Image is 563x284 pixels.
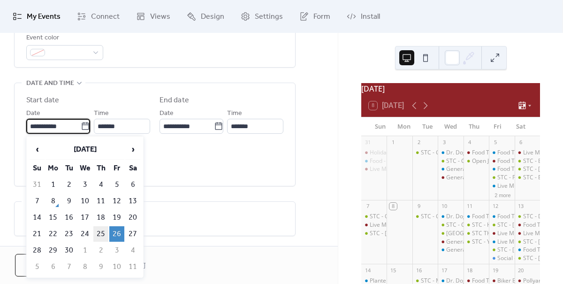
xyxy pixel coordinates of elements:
td: 4 [93,177,108,192]
td: 3 [77,177,92,192]
td: 7 [30,193,45,209]
td: 26 [109,226,124,242]
div: Food Truck - Pizza 750 - Lemont @ Fri Sep 5, 2025 5pm - 9pm (CDT) [489,157,514,165]
td: 20 [125,210,140,225]
div: Holiday Taproom Hours 12pm -10pm @ Sun Aug 31, 2025 [361,149,387,157]
td: 25 [93,226,108,242]
button: 2 more [491,191,514,199]
a: Cancel [15,254,76,276]
div: Event color [26,32,101,44]
div: Social - Magician Pat Flanagan @ Fri Sep 12, 2025 8pm - 10:30pm (CDT) [489,254,514,262]
td: 22 [46,226,61,242]
div: Food Truck - Chuck’s Wood Fired Pizza - Roselle @ Sat Sep 13, 2025 5pm - 8pm (CST) [515,246,540,254]
td: 31 [30,177,45,192]
div: 14 [364,267,371,274]
td: 12 [109,193,124,209]
a: Design [180,4,231,29]
div: STC - Yacht Rockettes @ Thu Sep 11, 2025 7pm - 10pm (CDT) [464,238,489,246]
div: Dr. Dog’s Food Truck - Roselle @ Weekly from 6pm to 9pm [438,149,463,157]
div: 19 [492,267,499,274]
span: Views [150,11,170,23]
div: Live Music - JD Kostyk - Roselle @ Fri Sep 12, 2025 7pm - 10pm (CDT) [489,238,514,246]
div: 31 [364,139,371,146]
div: Food Truck - Tacos Los Jarochitos - Lemont @ Thu Sep 4, 2025 5pm - 9pm (CDT) [464,149,489,157]
th: Su [30,161,45,176]
div: Live Music - [PERSON_NAME] @ [DATE] 2pm - 5pm (CDT) [370,165,518,173]
td: 6 [125,177,140,192]
div: STC - EXHALE @ Sat Sep 6, 2025 7pm - 10pm (CDT) [515,174,540,182]
div: Fri [486,117,509,136]
div: STC - Pierogi Rig @ Fri Sep 12, 2025 5pm - 9pm (CDT) [489,221,514,229]
td: 2 [61,177,76,192]
div: STC - Terry Byrne @ Sat Sep 6, 2025 2pm - 5pm (CDT) [515,165,540,173]
div: 8 [389,203,396,210]
div: [DATE] [361,83,540,94]
a: Install [340,4,387,29]
div: 3 [441,139,448,146]
div: 2 [415,139,422,146]
td: 5 [30,259,45,275]
a: Form [292,4,337,29]
a: Settings [234,4,290,29]
td: 1 [46,177,61,192]
td: 9 [61,193,76,209]
div: End date [160,95,189,106]
div: 7 [364,203,371,210]
th: Mo [46,161,61,176]
div: STC THEME NIGHT - YACHT ROCK @ Thu Sep 11, 2025 6pm - 10pm (CDT) [464,230,489,238]
td: 5 [109,177,124,192]
div: STC - Outdoor Doggie Dining class @ 1pm - 2:30pm (CDT) [370,213,520,221]
span: Date [26,108,40,119]
div: Food Truck - Da Wing Wagon/ Launch party - Roselle @ Fri Sep 12, 2025 5pm - 9pm (CDT) [489,213,514,221]
div: Food Truck - Dr Dogs - Roselle @ Thu Sep 11, 2025 5pm - 9pm (CDT) [464,213,489,221]
span: Settings [255,11,283,23]
td: 13 [125,193,140,209]
span: Install [361,11,380,23]
div: Live Music - Dan Colles - Lemont @ Fri Sep 12, 2025 7pm - 10pm (CDT) [489,230,514,238]
div: STC - General Knowledge Trivia @ Tue Sep 2, 2025 7pm - 9pm (CDT) [412,149,438,157]
div: Food Truck- Uncle Cams Sandwiches - Roselle @ Fri Sep 5, 2025 5pm - 9pm (CDT) [489,165,514,173]
th: Fr [109,161,124,176]
td: 1 [77,243,92,258]
span: Design [201,11,224,23]
td: 29 [46,243,61,258]
div: 5 [492,139,499,146]
div: General Knowledge Trivia - Lemont @ Wed Sep 10, 2025 7pm - 9pm (CDT) [438,238,463,246]
td: 18 [93,210,108,225]
td: 9 [93,259,108,275]
td: 24 [77,226,92,242]
td: 27 [125,226,140,242]
a: Views [129,4,177,29]
span: Connect [91,11,120,23]
td: 15 [46,210,61,225]
div: 11 [466,203,473,210]
div: Food Truck - Koris Koop -Roselle @ Fri Sep 5, 2025 5pm - 9pm (CDT) [489,149,514,157]
div: Holiday Taproom Hours 12pm -10pm @ [DATE] [370,149,493,157]
div: STC - Charity Bike Ride with Sammy's Bikes @ Weekly from 6pm to 7:30pm on Wednesday from Wed May ... [438,221,463,229]
div: 6 [517,139,525,146]
th: Sa [125,161,140,176]
div: 4 [466,139,473,146]
span: › [126,140,140,159]
div: Open Jam with Sam Wyatt @ STC @ Thu Sep 4, 2025 7pm - 11pm (CDT) [464,157,489,165]
td: 19 [109,210,124,225]
td: 10 [77,193,92,209]
td: 11 [93,193,108,209]
div: Live Music - Billy Denton - Roselle @ Fri Sep 5, 2025 7pm - 10pm (CDT) [489,182,514,190]
th: We [77,161,92,176]
span: My Events [27,11,61,23]
div: Live Music- InFunktious Duo - Lemont @ Sat Sep 6, 2025 2pm - 5pm (CDT) [515,149,540,157]
div: General Knowledge Trivia - Roselle @ Wed Sep 10, 2025 7pm - 9pm (CDT) [438,246,463,254]
div: Sat [509,117,533,136]
div: STC - Hunt House Creative Arts Center Adult Band Showcase @ Sun Sep 7, 2025 5pm - 7pm (CDT)STC - ... [361,230,387,238]
div: 13 [517,203,525,210]
td: 10 [109,259,124,275]
div: General Knowledge - Roselle @ Wed Sep 3, 2025 7pm - 9pm (CDT) [438,165,463,173]
div: STC - Stadium Street Eats @ Wed Sep 10, 2025 6pm - 9pm (CDT) [438,230,463,238]
div: Live Music - [PERSON_NAME] @ [DATE] 2pm - 4pm (CDT) [370,221,518,229]
div: Food - Good Stuff Eats - Roselle @ [DATE] 1pm - 4pm (CDT) [370,157,523,165]
span: Form [313,11,330,23]
th: Th [93,161,108,176]
div: 20 [517,267,525,274]
div: STC - Outdoor Doggie Dining class @ 1pm - 2:30pm (CDT) [361,213,387,221]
